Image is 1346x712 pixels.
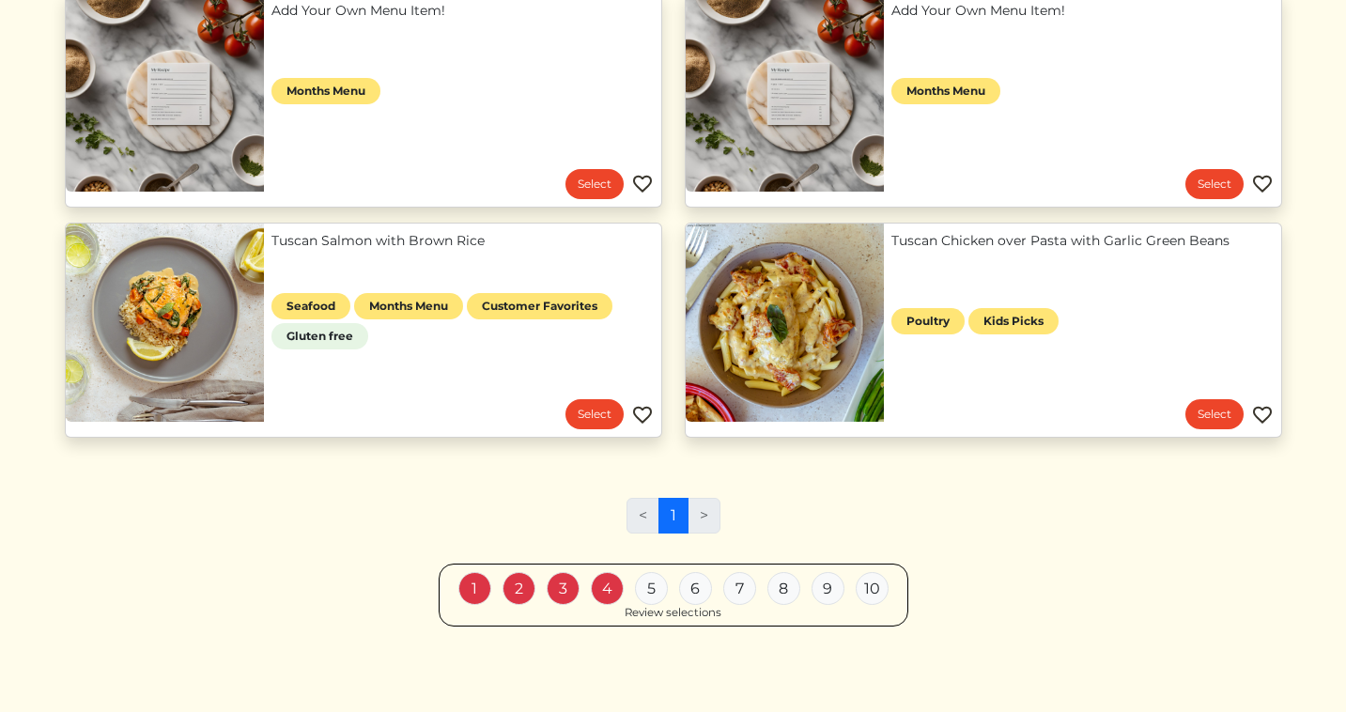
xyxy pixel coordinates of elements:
[547,572,580,605] div: 3
[439,564,908,627] a: 1 2 3 4 5 6 7 8 9 10 Review selections
[1251,404,1274,426] img: Favorite menu item
[565,169,624,199] a: Select
[631,404,654,426] img: Favorite menu item
[631,173,654,195] img: Favorite menu item
[503,572,535,605] div: 2
[625,605,721,622] div: Review selections
[891,231,1274,251] a: Tuscan Chicken over Pasta with Garlic Green Beans
[565,399,624,429] a: Select
[679,572,712,605] div: 6
[1185,399,1244,429] a: Select
[635,572,668,605] div: 5
[891,1,1274,21] a: Add Your Own Menu Item!
[812,572,844,605] div: 9
[271,1,654,21] a: Add Your Own Menu Item!
[1185,169,1244,199] a: Select
[1251,173,1274,195] img: Favorite menu item
[271,231,654,251] a: Tuscan Salmon with Brown Rice
[767,572,800,605] div: 8
[458,572,491,605] div: 1
[658,498,688,534] a: 1
[591,572,624,605] div: 4
[856,572,889,605] div: 10
[723,572,756,605] div: 7
[627,498,720,549] nav: Page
